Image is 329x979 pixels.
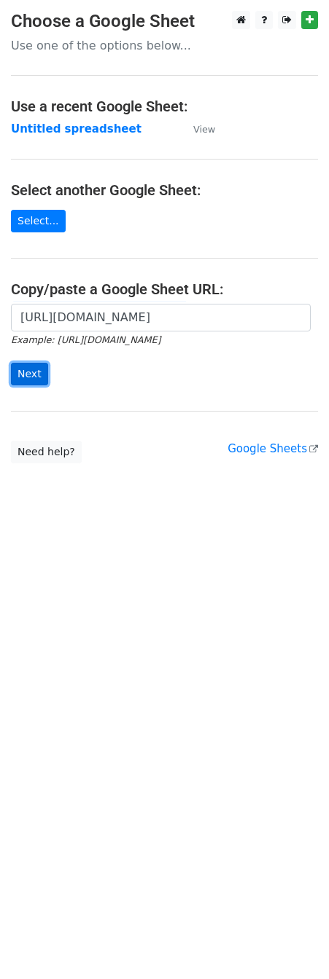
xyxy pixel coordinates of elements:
a: Google Sheets [228,442,318,455]
small: View [193,124,215,135]
a: View [179,122,215,135]
input: Next [11,363,48,385]
a: Untitled spreadsheet [11,122,142,135]
p: Use one of the options below... [11,38,318,53]
input: Paste your Google Sheet URL here [11,304,311,331]
h4: Use a recent Google Sheet: [11,98,318,115]
a: Need help? [11,441,82,463]
small: Example: [URL][DOMAIN_NAME] [11,334,160,345]
a: Select... [11,210,66,232]
h4: Copy/paste a Google Sheet URL: [11,280,318,298]
h3: Choose a Google Sheet [11,11,318,32]
h4: Select another Google Sheet: [11,181,318,199]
